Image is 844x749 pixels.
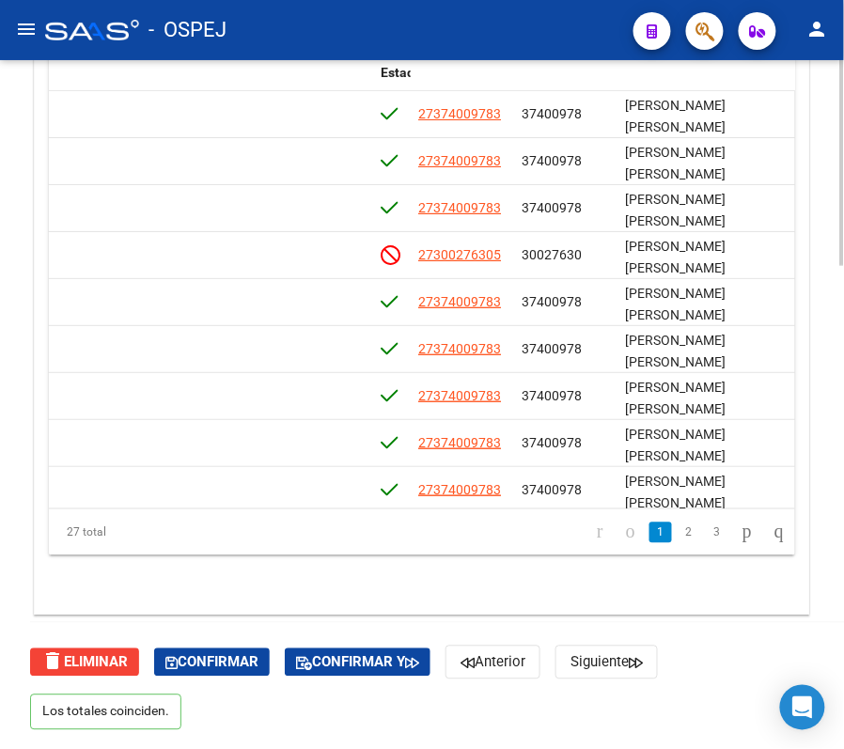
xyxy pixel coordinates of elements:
span: Anterior [461,654,525,671]
span: [PERSON_NAME] [PERSON_NAME] [625,239,726,275]
span: Confirmar y [296,654,419,671]
span: 27374009783 [418,435,501,450]
button: Anterior [445,646,540,679]
a: go to previous page [617,523,644,543]
div: 27 total [49,509,198,556]
span: - OSPEJ [148,9,227,51]
a: go to next page [734,523,760,543]
span: 27374009783 [418,388,501,403]
datatable-header-cell: Documento [514,31,617,114]
mat-icon: delete [41,650,64,673]
div: Open Intercom Messenger [780,685,825,730]
datatable-header-cell: Afiliado Estado [373,31,411,114]
span: Eliminar [41,654,128,671]
span: 27374009783 [418,200,501,215]
span: 37400978 [522,106,582,121]
span: [PERSON_NAME] [PERSON_NAME] [625,380,726,416]
span: [PERSON_NAME] [PERSON_NAME] [625,145,726,181]
span: [PERSON_NAME] [PERSON_NAME] [625,192,726,228]
span: 37400978 [522,388,582,403]
span: Afiliado Estado [381,43,428,80]
span: 37400978 [522,435,582,450]
span: Siguiente [570,654,643,671]
a: go to last page [766,523,792,543]
mat-icon: person [806,18,829,40]
span: [PERSON_NAME] [PERSON_NAME] [625,427,726,463]
span: 27300276305 [418,247,501,262]
datatable-header-cell: Descripción [185,31,373,114]
span: Confirmar [165,654,258,671]
span: [PERSON_NAME] [PERSON_NAME] [625,333,726,369]
button: Siguiente [555,646,658,679]
span: [PERSON_NAME] [PERSON_NAME] [625,474,726,510]
a: 3 [706,523,728,543]
span: 27374009783 [418,106,501,121]
a: 2 [678,523,700,543]
span: 37400978 [522,153,582,168]
datatable-header-cell: Nombre Completo [617,31,805,114]
button: Eliminar [30,648,139,677]
span: 27374009783 [418,482,501,497]
span: [PERSON_NAME] [PERSON_NAME] [625,98,726,134]
li: page 2 [675,517,703,549]
p: Los totales coinciden. [30,694,181,730]
span: 37400978 [522,341,582,356]
span: 30027630 [522,247,582,262]
li: page 1 [647,517,675,549]
span: 27374009783 [418,341,501,356]
a: go to first page [588,523,612,543]
span: 37400978 [522,482,582,497]
a: 1 [649,523,672,543]
mat-icon: menu [15,18,38,40]
li: page 3 [703,517,731,549]
span: 27374009783 [418,294,501,309]
datatable-header-cell: CUIL [411,31,514,114]
span: 37400978 [522,200,582,215]
span: 37400978 [522,294,582,309]
span: 27374009783 [418,153,501,168]
span: [PERSON_NAME] [PERSON_NAME] [625,286,726,322]
button: Confirmar y [285,648,430,677]
button: Confirmar [154,648,270,677]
